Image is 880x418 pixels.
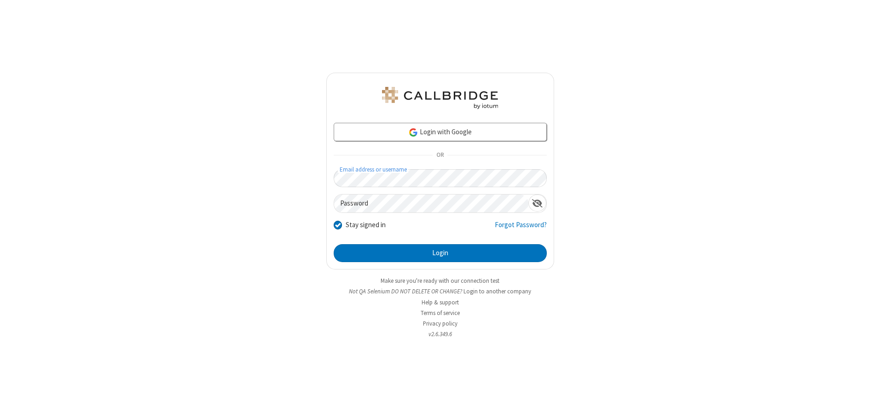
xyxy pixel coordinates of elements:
li: Not QA Selenium DO NOT DELETE OR CHANGE? [326,287,554,296]
a: Privacy policy [423,320,457,327]
a: Make sure you're ready with our connection test [381,277,499,285]
span: OR [433,149,447,162]
a: Forgot Password? [495,220,547,237]
li: v2.6.349.6 [326,330,554,338]
img: QA Selenium DO NOT DELETE OR CHANGE [380,87,500,109]
div: Show password [528,195,546,212]
input: Email address or username [334,169,547,187]
img: google-icon.png [408,127,418,137]
button: Login to another company [463,287,531,296]
input: Password [334,195,528,212]
a: Login with Google [334,123,547,141]
a: Terms of service [421,309,460,317]
button: Login [334,244,547,263]
a: Help & support [422,298,459,306]
label: Stay signed in [346,220,386,230]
